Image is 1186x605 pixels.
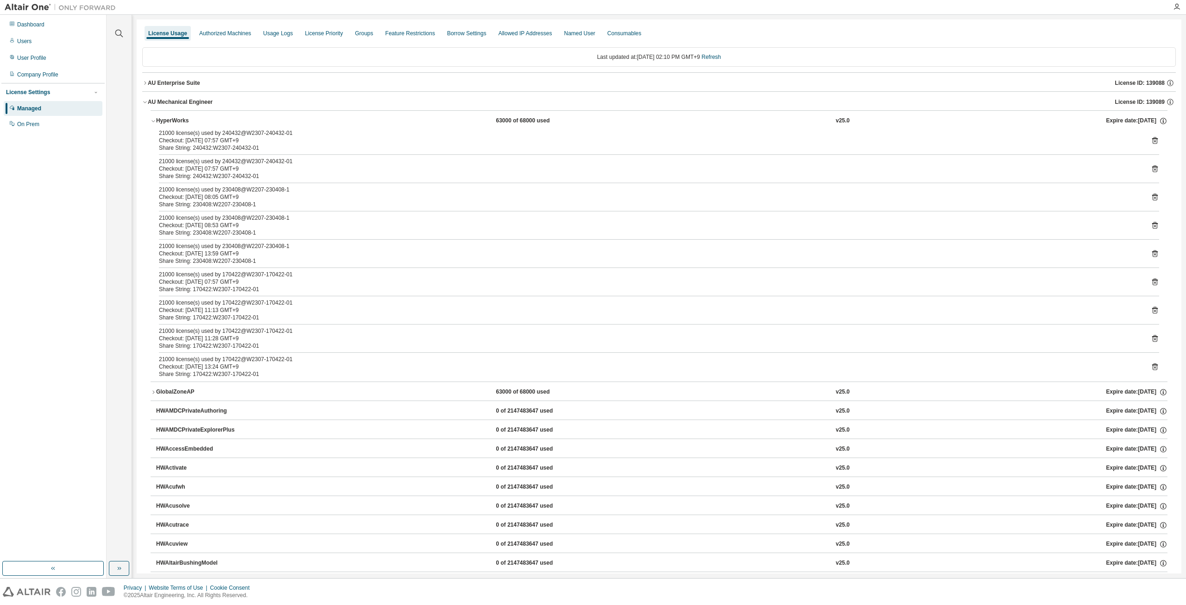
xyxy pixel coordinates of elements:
[142,47,1176,67] div: Last updated at: [DATE] 02:10 PM GMT+9
[496,521,579,529] div: 0 of 2147483647 used
[156,464,240,472] div: HWActivate
[1106,464,1167,472] div: Expire date: [DATE]
[102,587,115,597] img: youtube.svg
[156,458,1167,478] button: HWActivate0 of 2147483647 usedv25.0Expire date:[DATE]
[159,335,1137,342] div: Checkout: [DATE] 11:28 GMT+9
[159,201,1137,208] div: Share String: 230408:W2207-230408-1
[1106,559,1167,567] div: Expire date: [DATE]
[56,587,66,597] img: facebook.svg
[1106,540,1167,548] div: Expire date: [DATE]
[156,445,240,453] div: HWAccessEmbedded
[159,363,1137,370] div: Checkout: [DATE] 13:24 GMT+9
[156,407,240,415] div: HWAMDCPrivateAuthoring
[156,559,240,567] div: HWAltairBushingModel
[836,445,850,453] div: v25.0
[148,79,200,87] div: AU Enterprise Suite
[159,327,1137,335] div: 21000 license(s) used by 170422@W2307-170422-01
[836,559,850,567] div: v25.0
[496,464,579,472] div: 0 of 2147483647 used
[1106,521,1167,529] div: Expire date: [DATE]
[496,407,579,415] div: 0 of 2147483647 used
[159,314,1137,321] div: Share String: 170422:W2307-170422-01
[159,129,1137,137] div: 21000 license(s) used by 240432@W2307-240432-01
[17,121,39,128] div: On Prem
[1106,388,1167,396] div: Expire date: [DATE]
[836,388,850,396] div: v25.0
[496,388,579,396] div: 63000 of 68000 used
[305,30,343,37] div: License Priority
[148,30,187,37] div: License Usage
[564,30,595,37] div: Named User
[496,117,579,125] div: 63000 of 68000 used
[159,271,1137,278] div: 21000 license(s) used by 170422@W2307-170422-01
[496,483,579,491] div: 0 of 2147483647 used
[1115,98,1165,106] span: License ID: 139089
[1106,407,1167,415] div: Expire date: [DATE]
[836,464,850,472] div: v25.0
[156,439,1167,459] button: HWAccessEmbedded0 of 2147483647 usedv25.0Expire date:[DATE]
[836,407,850,415] div: v25.0
[836,540,850,548] div: v25.0
[159,222,1137,229] div: Checkout: [DATE] 08:53 GMT+9
[159,370,1137,378] div: Share String: 170422:W2307-170422-01
[156,117,240,125] div: HyperWorks
[159,356,1137,363] div: 21000 license(s) used by 170422@W2307-170422-01
[156,483,240,491] div: HWAcufwh
[159,165,1137,172] div: Checkout: [DATE] 07:57 GMT+9
[355,30,373,37] div: Groups
[149,584,210,592] div: Website Terms of Use
[156,420,1167,440] button: HWAMDCPrivateExplorerPlus0 of 2147483647 usedv25.0Expire date:[DATE]
[124,592,255,599] p: © 2025 Altair Engineering, Inc. All Rights Reserved.
[701,54,721,60] a: Refresh
[159,158,1137,165] div: 21000 license(s) used by 240432@W2307-240432-01
[142,73,1176,93] button: AU Enterprise SuiteLicense ID: 139088
[17,54,46,62] div: User Profile
[1106,426,1167,434] div: Expire date: [DATE]
[496,502,579,510] div: 0 of 2147483647 used
[159,214,1137,222] div: 21000 license(s) used by 230408@W2207-230408-1
[496,445,579,453] div: 0 of 2147483647 used
[496,426,579,434] div: 0 of 2147483647 used
[5,3,120,12] img: Altair One
[836,426,850,434] div: v25.0
[159,186,1137,193] div: 21000 license(s) used by 230408@W2207-230408-1
[156,388,240,396] div: GlobalZoneAP
[836,483,850,491] div: v25.0
[836,117,850,125] div: v25.0
[159,299,1137,306] div: 21000 license(s) used by 170422@W2307-170422-01
[142,92,1176,112] button: AU Mechanical EngineerLicense ID: 139089
[156,521,240,529] div: HWAcutrace
[17,105,41,112] div: Managed
[17,71,58,78] div: Company Profile
[498,30,552,37] div: Allowed IP Addresses
[156,496,1167,516] button: HWAcusolve0 of 2147483647 usedv25.0Expire date:[DATE]
[263,30,293,37] div: Usage Logs
[159,242,1137,250] div: 21000 license(s) used by 230408@W2207-230408-1
[159,257,1137,265] div: Share String: 230408:W2207-230408-1
[496,540,579,548] div: 0 of 2147483647 used
[447,30,486,37] div: Borrow Settings
[156,534,1167,554] button: HWAcuview0 of 2147483647 usedv25.0Expire date:[DATE]
[159,137,1137,144] div: Checkout: [DATE] 07:57 GMT+9
[3,587,50,597] img: altair_logo.svg
[199,30,251,37] div: Authorized Machines
[1106,502,1167,510] div: Expire date: [DATE]
[124,584,149,592] div: Privacy
[151,111,1167,131] button: HyperWorks63000 of 68000 usedv25.0Expire date:[DATE]
[159,250,1137,257] div: Checkout: [DATE] 13:59 GMT+9
[87,587,96,597] img: linkedin.svg
[1106,445,1167,453] div: Expire date: [DATE]
[159,229,1137,236] div: Share String: 230408:W2207-230408-1
[159,306,1137,314] div: Checkout: [DATE] 11:13 GMT+9
[156,515,1167,535] button: HWAcutrace0 of 2147483647 usedv25.0Expire date:[DATE]
[836,502,850,510] div: v25.0
[607,30,641,37] div: Consumables
[156,553,1167,573] button: HWAltairBushingModel0 of 2147483647 usedv25.0Expire date:[DATE]
[159,172,1137,180] div: Share String: 240432:W2307-240432-01
[496,559,579,567] div: 0 of 2147483647 used
[159,286,1137,293] div: Share String: 170422:W2307-170422-01
[159,278,1137,286] div: Checkout: [DATE] 07:57 GMT+9
[1106,117,1167,125] div: Expire date: [DATE]
[159,193,1137,201] div: Checkout: [DATE] 08:05 GMT+9
[385,30,435,37] div: Feature Restrictions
